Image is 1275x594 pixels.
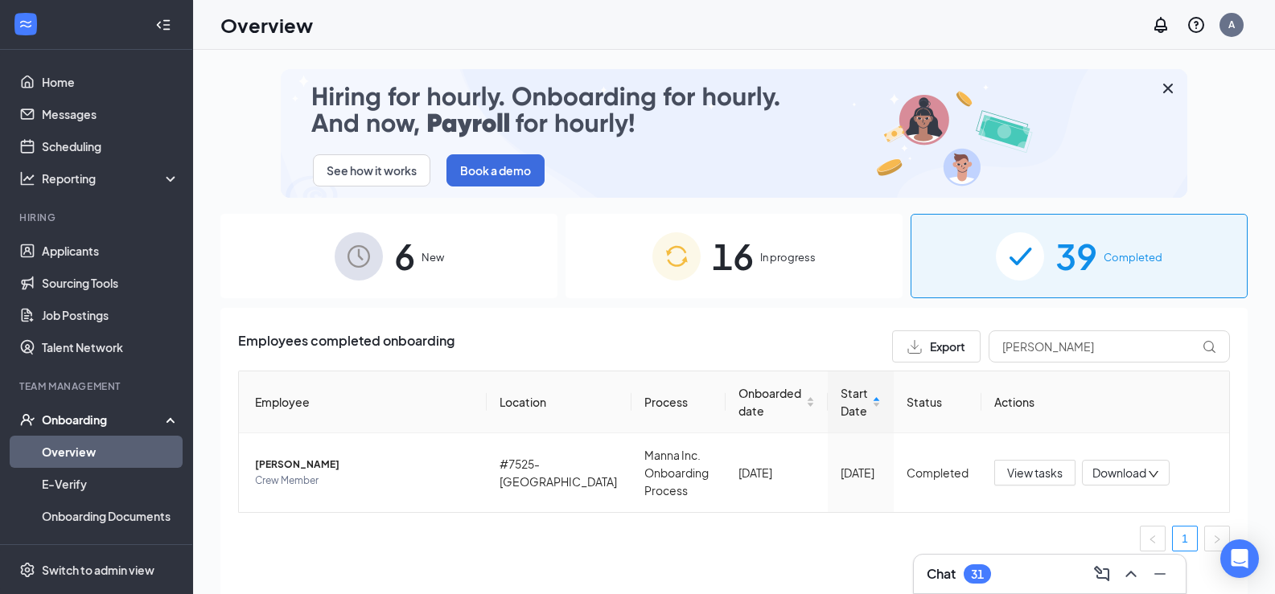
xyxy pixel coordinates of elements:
[394,228,415,284] span: 6
[1220,539,1259,578] div: Open Intercom Messenger
[1140,526,1166,551] button: left
[1187,15,1206,35] svg: QuestionInfo
[1228,18,1235,31] div: A
[1173,526,1197,551] a: 1
[989,330,1230,363] input: Search by Name, Job Posting, or Process
[42,235,179,267] a: Applicants
[42,267,179,299] a: Sourcing Tools
[313,154,430,186] button: See how it works
[927,565,956,583] h3: Chat
[18,16,34,32] svg: WorkstreamLogo
[631,433,726,512] td: Manna Inc. Onboarding Process
[255,457,474,473] span: [PERSON_NAME]
[42,532,179,564] a: Activity log
[981,371,1229,433] th: Actions
[1172,526,1198,551] li: 1
[894,371,981,433] th: Status
[1121,564,1141,584] svg: ChevronUp
[631,371,726,433] th: Process
[1118,561,1144,587] button: ChevronUp
[42,66,179,98] a: Home
[220,11,313,39] h1: Overview
[238,330,454,363] span: Employees completed onboarding
[726,371,827,433] th: Onboarded date
[760,249,816,265] span: In progress
[1148,469,1159,480] span: down
[19,170,35,186] svg: Analysis
[1055,228,1097,284] span: 39
[1148,535,1158,544] span: left
[42,412,166,428] div: Onboarding
[19,562,35,578] svg: Settings
[1089,561,1115,587] button: ComposeMessage
[1092,564,1112,584] svg: ComposeMessage
[994,460,1076,485] button: View tasks
[42,331,179,363] a: Talent Network
[712,228,754,284] span: 16
[239,371,487,433] th: Employee
[1212,535,1222,544] span: right
[19,412,35,428] svg: UserCheck
[42,170,180,186] div: Reporting
[1150,564,1170,584] svg: Minimize
[738,464,814,481] div: [DATE]
[281,69,1187,198] img: payroll-small.gif
[1147,561,1173,587] button: Minimize
[42,130,179,162] a: Scheduling
[1140,526,1166,551] li: Previous Page
[19,211,176,224] div: Hiring
[42,436,179,468] a: Overview
[1007,464,1063,481] span: View tasks
[155,17,171,33] svg: Collapse
[487,433,631,512] td: #7525- [GEOGRAPHIC_DATA]
[42,98,179,130] a: Messages
[1204,526,1230,551] button: right
[1092,465,1146,481] span: Download
[42,500,179,532] a: Onboarding Documents
[19,379,176,393] div: Team Management
[841,464,881,481] div: [DATE]
[1104,249,1162,265] span: Completed
[971,567,984,581] div: 31
[930,341,965,352] span: Export
[1158,79,1178,98] svg: Cross
[487,371,631,433] th: Location
[907,464,969,481] div: Completed
[42,299,179,331] a: Job Postings
[1204,526,1230,551] li: Next Page
[1151,15,1170,35] svg: Notifications
[255,473,474,489] span: Crew Member
[422,249,444,265] span: New
[42,562,154,578] div: Switch to admin view
[446,154,545,186] button: Book a demo
[841,384,869,420] span: Start Date
[42,468,179,500] a: E-Verify
[892,330,981,363] button: Export
[738,384,802,420] span: Onboarded date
